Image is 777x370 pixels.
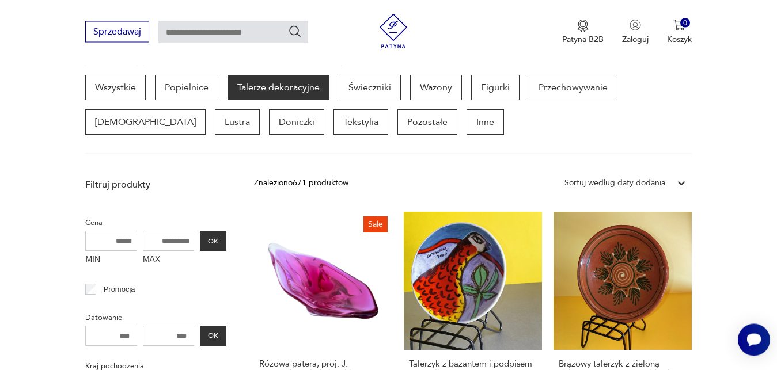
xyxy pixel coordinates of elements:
a: Przechowywanie [529,75,617,101]
a: Wszystkie [85,75,146,101]
label: MIN [85,251,137,270]
a: Figurki [471,75,520,101]
div: Sortuj według daty dodania [564,177,665,190]
a: Tekstylia [333,110,388,135]
a: Talerze dekoracyjne [228,75,329,101]
label: MAX [143,251,195,270]
p: Patyna B2B [562,34,604,45]
div: 0 [680,18,690,28]
button: Zaloguj [622,20,649,45]
button: Patyna B2B [562,20,604,45]
a: Ikona medaluPatyna B2B [562,20,604,45]
button: Szukaj [288,25,302,39]
img: Ikona medalu [577,20,589,32]
button: OK [200,231,226,251]
a: Doniczki [269,110,324,135]
p: Promocja [104,284,135,296]
a: Świeczniki [339,75,401,101]
img: Ikonka użytkownika [630,20,641,31]
button: Sprzedawaj [85,21,149,43]
p: Datowanie [85,312,226,325]
button: 0Koszyk [667,20,692,45]
p: Koszyk [667,34,692,45]
a: [DEMOGRAPHIC_DATA] [85,110,206,135]
div: Znaleziono 671 produktów [254,177,348,190]
a: Inne [467,110,504,135]
a: Wazony [410,75,462,101]
a: Pozostałe [397,110,457,135]
a: Lustra [215,110,260,135]
p: Filtruj produkty [85,179,226,192]
a: Popielnice [155,75,218,101]
iframe: Smartsupp widget button [738,324,770,356]
p: Zaloguj [622,34,649,45]
button: OK [200,326,226,346]
img: Ikona koszyka [673,20,685,31]
img: Patyna - sklep z meblami i dekoracjami vintage [376,14,411,48]
a: Sprzedawaj [85,29,149,37]
p: Cena [85,217,226,230]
